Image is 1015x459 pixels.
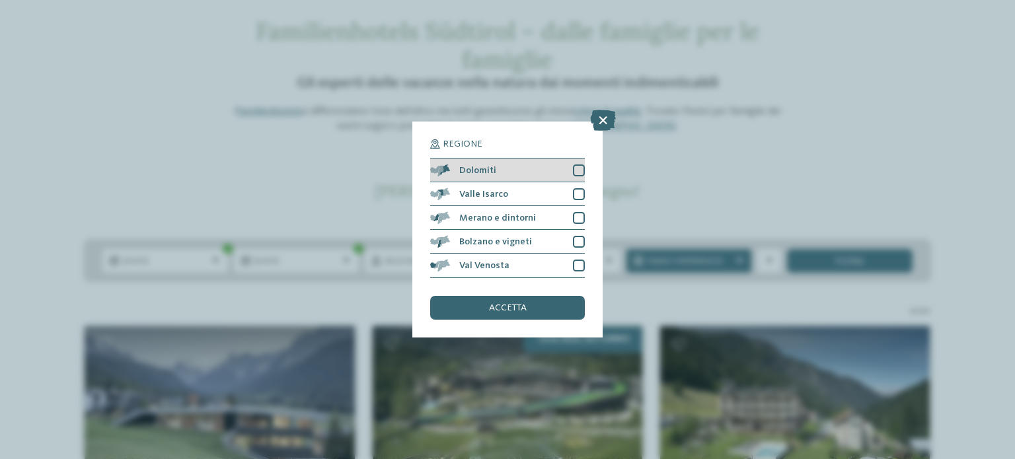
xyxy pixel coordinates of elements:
span: Merano e dintorni [459,213,536,223]
span: accetta [489,303,527,312]
span: Dolomiti [459,166,496,175]
span: Regione [443,139,482,149]
span: Valle Isarco [459,190,508,199]
span: Bolzano e vigneti [459,237,532,246]
span: Val Venosta [459,261,509,270]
